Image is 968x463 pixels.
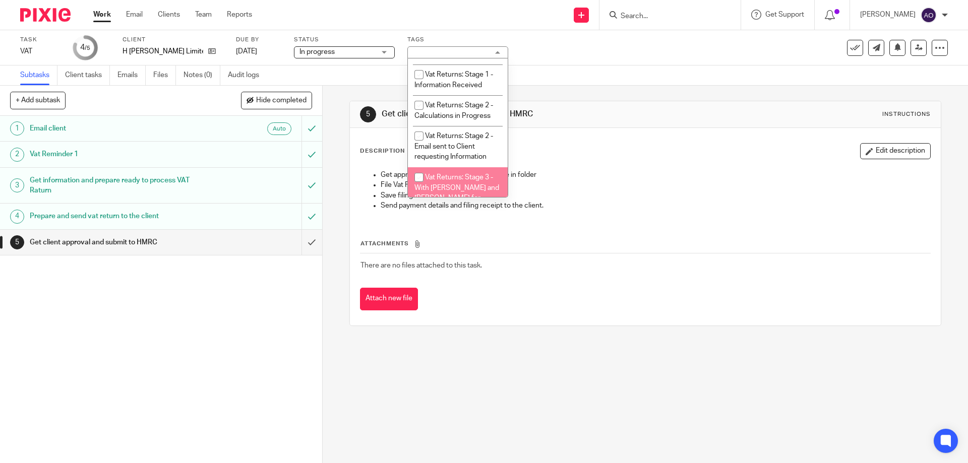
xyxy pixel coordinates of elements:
[158,10,180,20] a: Clients
[123,36,223,44] label: Client
[921,7,937,23] img: svg%3E
[126,10,143,20] a: Email
[80,42,90,53] div: 4
[360,106,376,122] div: 5
[30,147,204,162] h1: Vat Reminder 1
[256,97,307,105] span: Hide completed
[228,65,267,85] a: Audit logs
[10,121,24,136] div: 1
[360,241,409,246] span: Attachments
[294,36,395,44] label: Status
[360,147,405,155] p: Description
[407,36,508,44] label: Tags
[236,48,257,55] span: [DATE]
[381,170,930,180] p: Get approval by the client to file and save in folder
[30,209,204,224] h1: Prepare and send vat return to the client
[381,180,930,190] p: File Vat Return
[414,71,493,89] span: Vat Returns: Stage 1 - Information Received
[30,121,204,136] h1: Email client
[414,102,493,119] span: Vat Returns: Stage 2 - Calculations in Progress
[882,110,931,118] div: Instructions
[414,174,499,212] span: Vat Returns: Stage 3 - With [PERSON_NAME] and [PERSON_NAME] for Approval
[153,65,176,85] a: Files
[860,143,931,159] button: Edit description
[381,190,930,201] p: Save filing details in the client folder
[30,235,204,250] h1: Get client approval and submit to HMRC
[123,46,203,56] p: H [PERSON_NAME] Limited
[414,133,493,160] span: Vat Returns: Stage 2 - Email sent to Client requesting Information
[65,65,110,85] a: Client tasks
[10,178,24,192] div: 3
[20,46,60,56] div: VAT
[381,201,930,211] p: Send payment details and filing receipt to the client.
[382,109,667,119] h1: Get client approval and submit to HMRC
[184,65,220,85] a: Notes (0)
[30,173,204,199] h1: Get information and prepare ready to process VAT Raturn
[20,65,57,85] a: Subtasks
[360,288,418,310] button: Attach new file
[10,235,24,249] div: 5
[360,262,482,269] span: There are no files attached to this task.
[227,10,252,20] a: Reports
[10,92,66,109] button: + Add subtask
[267,122,291,135] div: Auto
[236,36,281,44] label: Due by
[10,210,24,224] div: 4
[85,45,90,51] small: /5
[20,8,71,22] img: Pixie
[117,65,146,85] a: Emails
[93,10,111,20] a: Work
[299,48,335,55] span: In progress
[20,36,60,44] label: Task
[10,148,24,162] div: 2
[195,10,212,20] a: Team
[241,92,312,109] button: Hide completed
